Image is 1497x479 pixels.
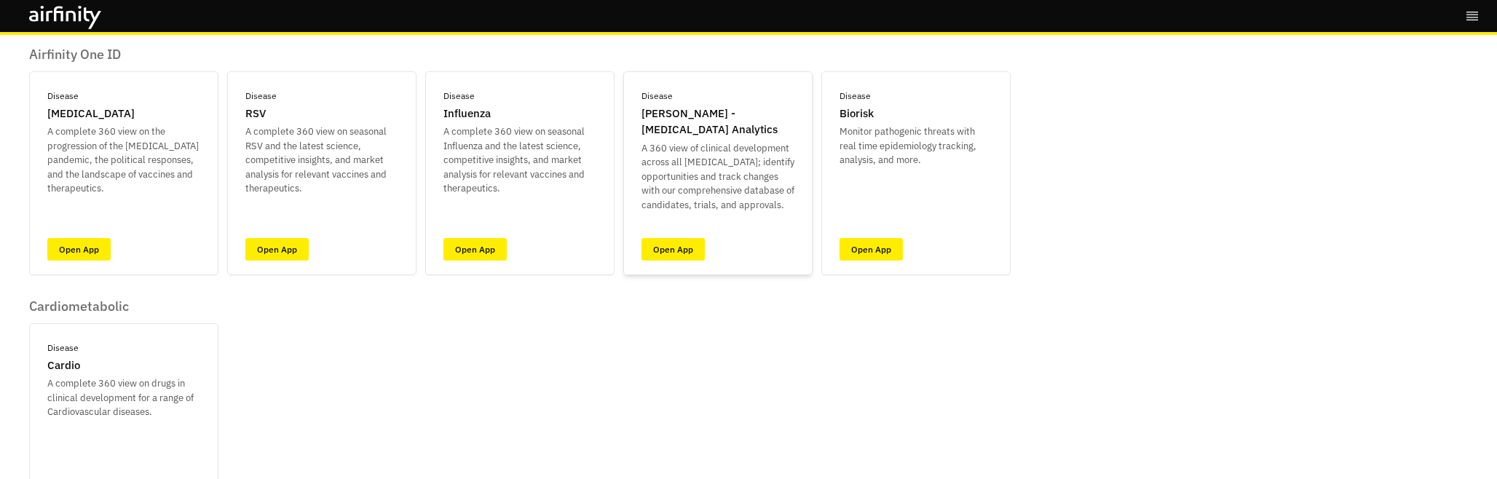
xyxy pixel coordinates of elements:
p: Monitor pathogenic threats with real time epidemiology tracking, analysis, and more. [840,124,992,167]
p: Cardio [47,357,80,374]
a: Open App [641,238,705,261]
p: Disease [47,341,79,355]
p: [MEDICAL_DATA] [47,106,135,122]
p: Cardiometabolic [29,298,218,314]
a: Open App [245,238,309,261]
p: A 360 view of clinical development across all [MEDICAL_DATA]; identify opportunities and track ch... [641,141,794,213]
p: Airfinity One ID [29,47,1011,63]
p: [PERSON_NAME] - [MEDICAL_DATA] Analytics [641,106,794,138]
p: RSV [245,106,266,122]
p: Influenza [443,106,491,122]
p: A complete 360 view on seasonal RSV and the latest science, competitive insights, and market anal... [245,124,398,196]
p: A complete 360 view on the progression of the [MEDICAL_DATA] pandemic, the political responses, a... [47,124,200,196]
p: Disease [443,90,475,103]
p: Disease [245,90,277,103]
p: Biorisk [840,106,874,122]
p: Disease [840,90,871,103]
p: Disease [641,90,673,103]
p: Disease [47,90,79,103]
a: Open App [840,238,903,261]
a: Open App [47,238,111,261]
p: A complete 360 view on seasonal Influenza and the latest science, competitive insights, and marke... [443,124,596,196]
p: A complete 360 view on drugs in clinical development for a range of Cardiovascular diseases. [47,376,200,419]
a: Open App [443,238,507,261]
